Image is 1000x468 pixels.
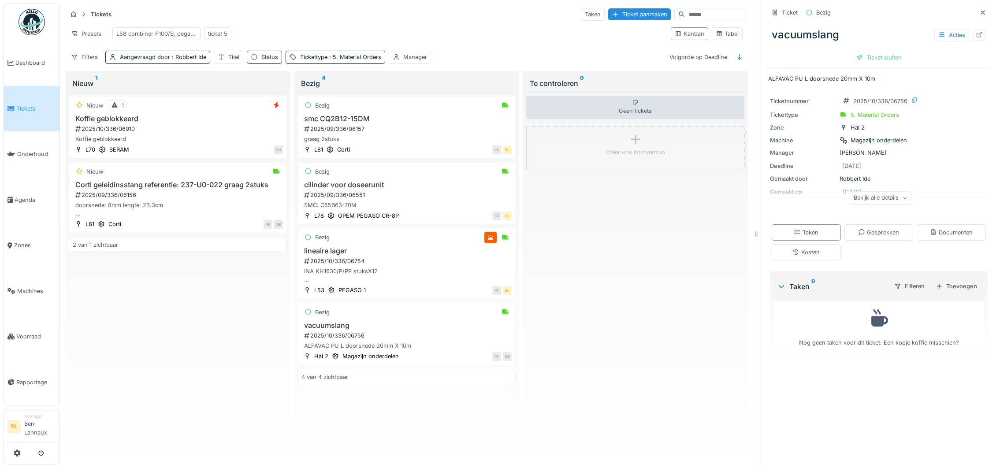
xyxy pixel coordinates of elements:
[73,241,118,249] div: 2 van 1 zichtbaar
[768,23,989,46] div: vacuumslang
[86,220,94,228] div: L81
[7,413,56,442] a: BL ManagerBeni Lannaux
[301,342,512,350] div: ALFAVAC PU L doorsnede 20mm X 10m
[811,281,815,292] sup: 0
[301,267,512,284] div: INA KH1630/P/PP stuksX12 modula leeg, bijbestellen onder 8 stuks
[315,308,330,316] div: Bezig
[122,101,124,110] div: 1
[73,181,283,189] h3: Corti geleidinsstang referentie: 237-U0-022 graag 2stuks
[338,212,399,220] div: OPEM PEGASO CR-8P
[301,201,512,209] div: SMC: C55B63-70M
[14,241,56,249] span: Zones
[4,360,59,405] a: Rapportage
[315,233,330,241] div: Bezig
[779,306,978,347] div: Nog geen taken voor dit ticket. Een kopje koffie misschien?
[301,321,512,330] h3: vacuumslang
[794,228,818,237] div: Taken
[87,10,115,19] strong: Tickets
[492,352,501,361] div: RI
[581,8,605,21] div: Taken
[770,97,836,105] div: Ticketnummer
[770,123,836,132] div: Zone
[853,97,907,105] div: 2025/10/336/06756
[403,53,427,61] div: Manager
[492,212,501,220] div: RI
[606,148,665,156] div: Créer une intervention
[109,145,129,154] div: SERAM
[16,378,56,386] span: Rapportage
[116,30,197,38] div: L58 combiner F100/S, pegaso 1400, novopac
[580,78,584,89] sup: 0
[850,192,911,204] div: Bekijk alle details
[770,136,836,145] div: Machine
[665,51,731,63] div: Volgorde op Deadline
[716,30,739,38] div: Tabel
[4,314,59,360] a: Voorraad
[782,8,798,17] div: Ticket
[4,223,59,268] a: Zones
[72,78,283,89] div: Nieuw
[770,149,988,157] div: [PERSON_NAME]
[264,220,272,229] div: RI
[315,167,330,176] div: Bezig
[301,115,512,123] h3: smc CQ2B12-15DM
[770,175,988,183] div: Robbert Ide
[314,352,328,360] div: Hal 2
[301,135,512,143] div: graag 2stuks
[492,145,501,154] div: RI
[73,201,283,218] div: doorsnede: 8mm lengte: 23.3cm 2stuks
[852,52,905,63] div: Ticket sluiten
[19,9,45,35] img: Badge_color-CXgf-gQk.svg
[526,96,744,119] div: Geen tickets
[16,332,56,341] span: Voorraad
[120,53,206,61] div: Aangevraagd door
[228,53,239,61] div: Titel
[24,413,56,440] li: Beni Lannaux
[932,280,981,292] div: Toevoegen
[67,51,102,63] div: Filters
[792,248,820,256] div: Kosten
[768,74,989,83] p: ALFAVAC PU L doorsnede 20mm X 10m
[851,123,865,132] div: Hal 2
[503,352,512,361] div: SB
[16,104,56,113] span: Tickets
[303,257,512,265] div: 2025/10/336/06754
[301,373,348,381] div: 4 van 4 zichtbaar
[303,125,512,133] div: 2025/09/336/06157
[342,352,399,360] div: Magazijn onderdelen
[67,27,105,40] div: Presets
[108,220,121,228] div: Corti
[816,8,831,17] div: Bezig
[492,286,501,295] div: RI
[300,53,381,61] div: Tickettype
[86,145,95,154] div: L70
[503,145,512,154] div: BL
[890,280,929,293] div: Filteren
[15,59,56,67] span: Dashboard
[770,162,836,170] div: Deadline
[17,287,56,295] span: Machines
[770,149,836,157] div: Manager
[934,29,969,41] div: Acties
[74,191,283,199] div: 2025/09/336/06156
[851,111,899,119] div: 5. Material Orders
[261,53,278,61] div: Status
[301,181,512,189] h3: cilinder voor doseerunit
[4,86,59,132] a: Tickets
[303,191,512,199] div: 2025/09/336/06551
[503,212,512,220] div: BL
[770,175,836,183] div: Gemaakt door
[337,145,350,154] div: Corti
[503,286,512,295] div: BL
[315,101,330,110] div: Bezig
[73,115,283,123] h3: Koffie geblokkeerd
[338,286,366,294] div: PEGASO 1
[73,135,283,143] div: Koffie geblokkeerd
[608,8,671,20] div: Ticket aanmaken
[95,78,97,89] sup: 1
[930,228,973,237] div: Documenten
[327,54,381,60] span: : 5. Material Orders
[314,212,324,220] div: L78
[777,281,887,292] div: Taken
[24,413,56,420] div: Manager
